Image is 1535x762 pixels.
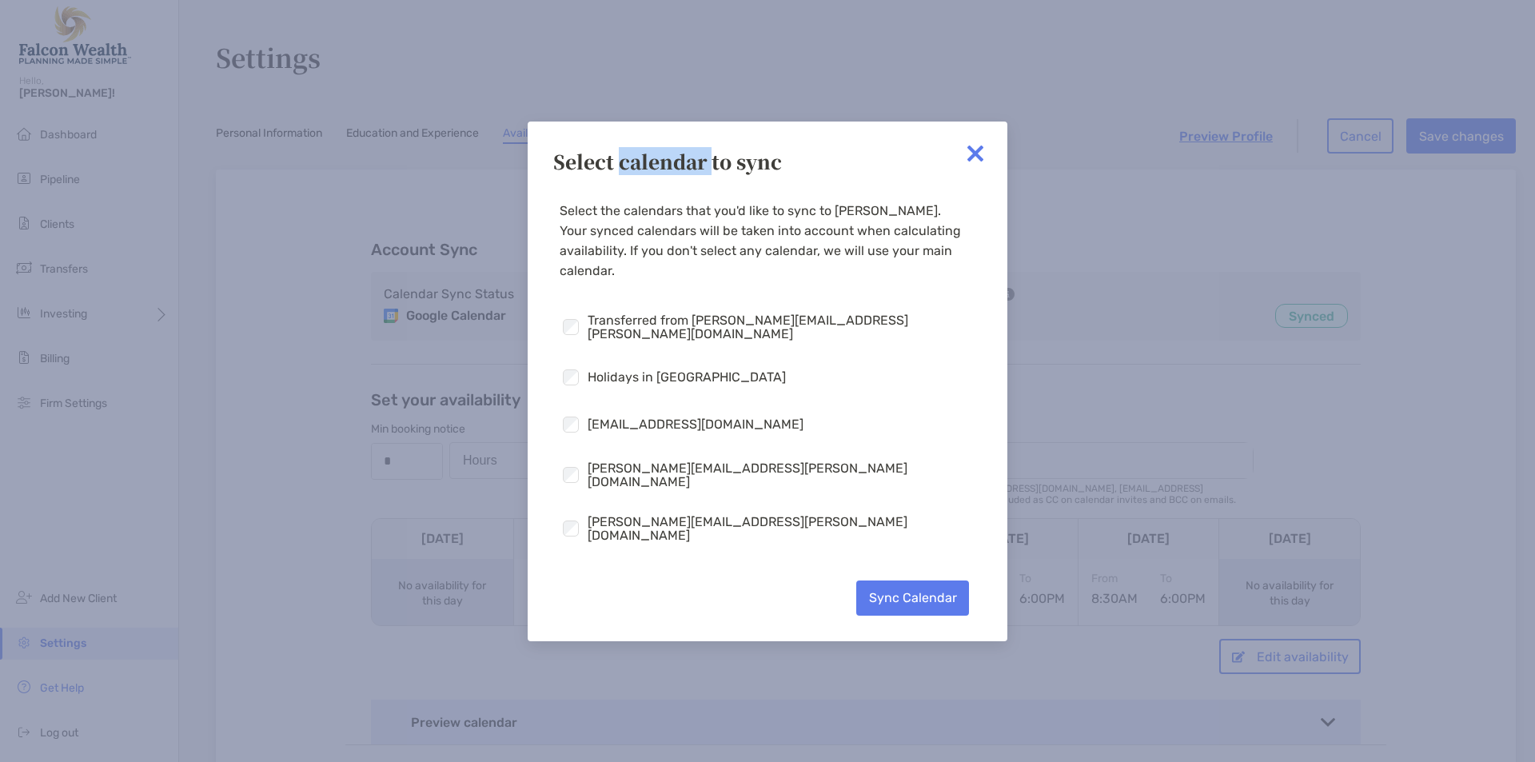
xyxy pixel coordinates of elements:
[588,515,969,542] label: [PERSON_NAME][EMAIL_ADDRESS][PERSON_NAME][DOMAIN_NAME]
[560,201,969,281] p: Select the calendars that you'd like to sync to [PERSON_NAME]. Your synced calendars will be take...
[588,461,969,489] label: [PERSON_NAME][EMAIL_ADDRESS][PERSON_NAME][DOMAIN_NAME]
[588,370,786,384] label: Holidays in [GEOGRAPHIC_DATA]
[959,138,991,170] img: close modal icon
[588,313,969,341] label: Transferred from [PERSON_NAME][EMAIL_ADDRESS][PERSON_NAME][DOMAIN_NAME]
[588,417,803,431] label: [EMAIL_ADDRESS][DOMAIN_NAME]
[856,580,969,616] button: Sync Calendar
[553,147,982,175] div: Select calendar to sync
